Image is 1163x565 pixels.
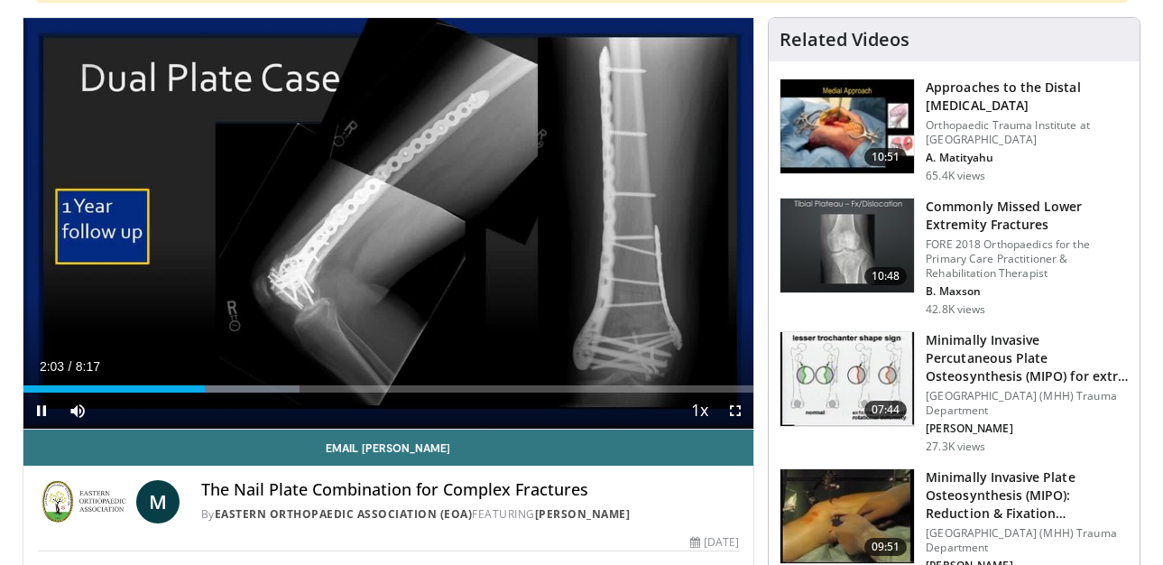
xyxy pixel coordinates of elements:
[780,79,914,173] img: d5ySKFN8UhyXrjO34xMDoxOjBrO-I4W8_9.150x105_q85_crop-smart_upscale.jpg
[780,198,1129,317] a: 10:48 Commonly Missed Lower Extremity Fractures FORE 2018 Orthopaedics for the Primary Care Pract...
[69,359,72,374] span: /
[926,79,1129,115] h3: Approaches to the Distal [MEDICAL_DATA]
[201,480,740,500] h4: The Nail Plate Combination for Complex Fractures
[926,440,985,454] p: 27.3K views
[926,468,1129,523] h3: Minimally Invasive Plate Osteosynthesis (MIPO): Reduction & Fixation…
[926,198,1129,234] h3: Commonly Missed Lower Extremity Fractures
[60,393,96,429] button: Mute
[926,421,1129,436] p: [PERSON_NAME]
[926,526,1129,555] p: [GEOGRAPHIC_DATA] (MHH) Trauma Department
[23,385,754,393] div: Progress Bar
[40,359,64,374] span: 2:03
[23,393,60,429] button: Pause
[215,506,473,522] a: Eastern Orthopaedic Association (EOA)
[926,118,1129,147] p: Orthopaedic Trauma Institute at [GEOGRAPHIC_DATA]
[926,302,985,317] p: 42.8K views
[780,469,914,563] img: x0JBUkvnwpAy-qi34xMDoxOjBvO1TC8Z.150x105_q85_crop-smart_upscale.jpg
[864,267,908,285] span: 10:48
[926,151,1129,165] p: A. Matityahu
[23,430,754,466] a: Email [PERSON_NAME]
[864,538,908,556] span: 09:51
[780,79,1129,183] a: 10:51 Approaches to the Distal [MEDICAL_DATA] Orthopaedic Trauma Institute at [GEOGRAPHIC_DATA] A...
[926,169,985,183] p: 65.4K views
[535,506,631,522] a: [PERSON_NAME]
[76,359,100,374] span: 8:17
[926,389,1129,418] p: [GEOGRAPHIC_DATA] (MHH) Trauma Department
[38,480,129,523] img: Eastern Orthopaedic Association (EOA)
[681,393,717,429] button: Playback Rate
[926,331,1129,385] h3: Minimally Invasive Percutaneous Plate Osteosynthesis (MIPO) for extr…
[864,401,908,419] span: 07:44
[780,331,1129,454] a: 07:44 Minimally Invasive Percutaneous Plate Osteosynthesis (MIPO) for extr… [GEOGRAPHIC_DATA] (MH...
[926,237,1129,281] p: FORE 2018 Orthopaedics for the Primary Care Practitioner & Rehabilitation Therapist
[864,148,908,166] span: 10:51
[717,393,753,429] button: Fullscreen
[780,29,909,51] h4: Related Videos
[780,199,914,292] img: 4aa379b6-386c-4fb5-93ee-de5617843a87.150x105_q85_crop-smart_upscale.jpg
[780,332,914,426] img: fylOjp5pkC-GA4Zn4xMDoxOjBrO-I4W8_9.150x105_q85_crop-smart_upscale.jpg
[201,506,740,523] div: By FEATURING
[926,284,1129,299] p: B. Maxson
[690,534,739,551] div: [DATE]
[136,480,180,523] a: M
[23,18,754,430] video-js: Video Player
